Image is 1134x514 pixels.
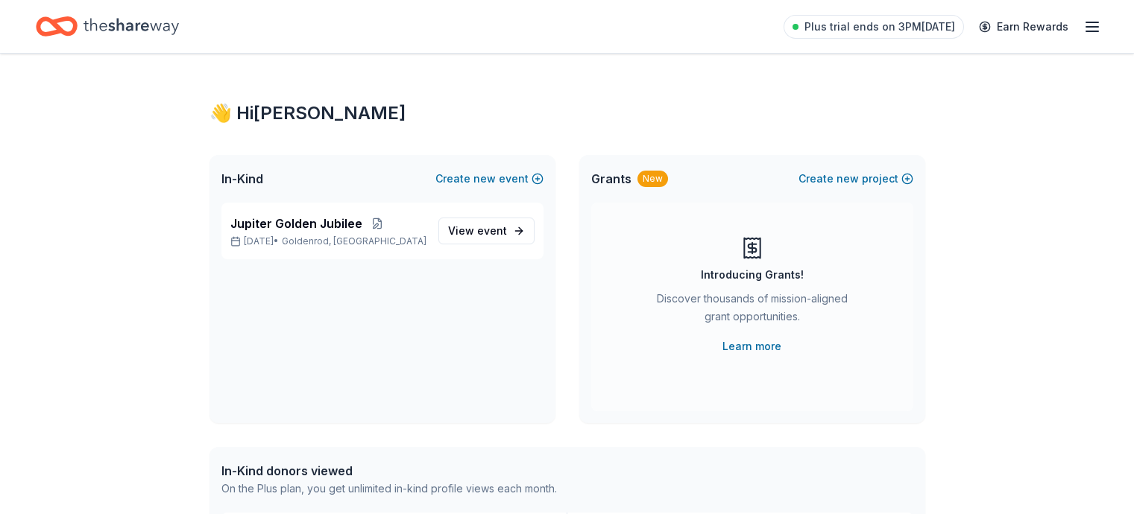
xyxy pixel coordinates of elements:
[435,170,544,188] button: Createnewevent
[448,222,507,240] span: View
[477,224,507,237] span: event
[651,290,854,331] div: Discover thousands of mission-aligned grant opportunities.
[282,235,426,247] span: Goldenrod, [GEOGRAPHIC_DATA]
[438,218,535,244] a: View event
[230,215,362,232] span: Jupiter Golden Jubilee
[970,13,1077,40] a: Earn Rewards
[473,170,496,188] span: new
[221,462,557,480] div: In-Kind donors viewed
[701,266,804,284] div: Introducing Grants!
[784,15,964,39] a: Plus trial ends on 3PM[DATE]
[230,235,426,247] p: [DATE] •
[722,337,781,355] a: Learn more
[837,170,859,188] span: new
[637,171,668,187] div: New
[798,170,913,188] button: Createnewproject
[210,101,925,125] div: 👋 Hi [PERSON_NAME]
[591,170,631,188] span: Grants
[36,9,179,44] a: Home
[804,18,955,36] span: Plus trial ends on 3PM[DATE]
[221,480,557,498] div: On the Plus plan, you get unlimited in-kind profile views each month.
[221,170,263,188] span: In-Kind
